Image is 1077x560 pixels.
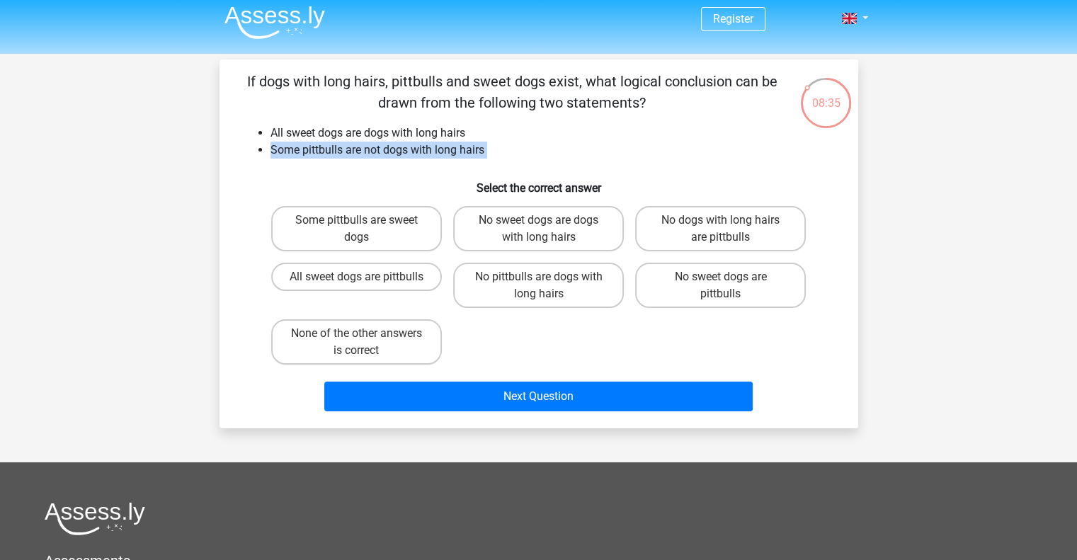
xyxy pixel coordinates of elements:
[242,170,836,195] h6: Select the correct answer
[324,382,753,411] button: Next Question
[453,206,624,251] label: No sweet dogs are dogs with long hairs
[635,263,806,308] label: No sweet dogs are pittbulls
[271,263,442,291] label: All sweet dogs are pittbulls
[271,319,442,365] label: None of the other answers is correct
[224,6,325,39] img: Assessly
[453,263,624,308] label: No pittbulls are dogs with long hairs
[242,71,782,113] p: If dogs with long hairs, pittbulls and sweet dogs exist, what logical conclusion can be drawn fro...
[271,206,442,251] label: Some pittbulls are sweet dogs
[45,502,145,535] img: Assessly logo
[799,76,853,112] div: 08:35
[270,125,836,142] li: All sweet dogs are dogs with long hairs
[635,206,806,251] label: No dogs with long hairs are pittbulls
[713,12,753,25] a: Register
[270,142,836,159] li: Some pittbulls are not dogs with long hairs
